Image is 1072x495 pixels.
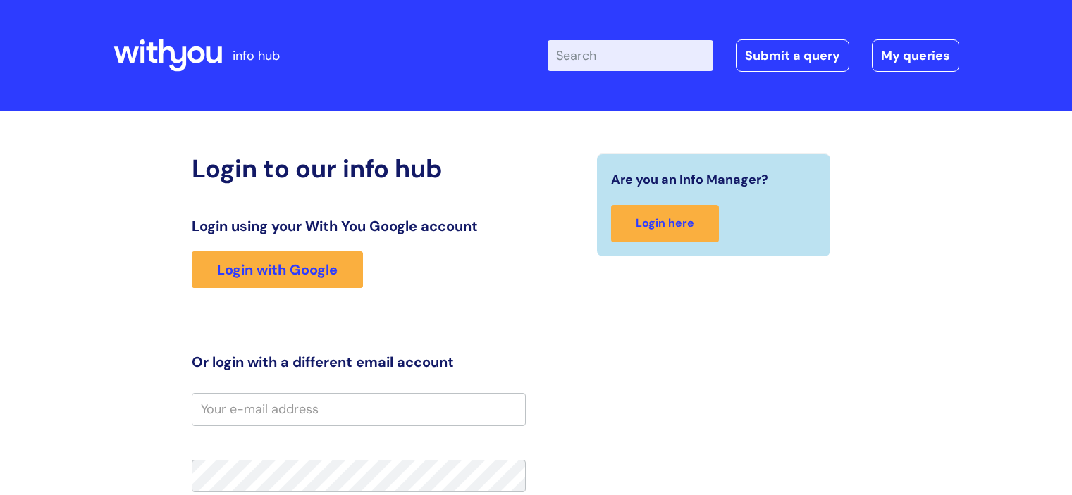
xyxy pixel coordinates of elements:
[872,39,959,72] a: My queries
[192,393,526,425] input: Your e-mail address
[233,44,280,67] p: info hub
[548,40,713,71] input: Search
[736,39,849,72] a: Submit a query
[192,353,526,370] h3: Or login with a different email account
[192,153,526,184] h2: Login to our info hub
[192,218,526,234] h3: Login using your With You Google account
[192,251,363,288] a: Login with Google
[611,168,768,191] span: Are you an Info Manager?
[611,205,719,242] a: Login here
